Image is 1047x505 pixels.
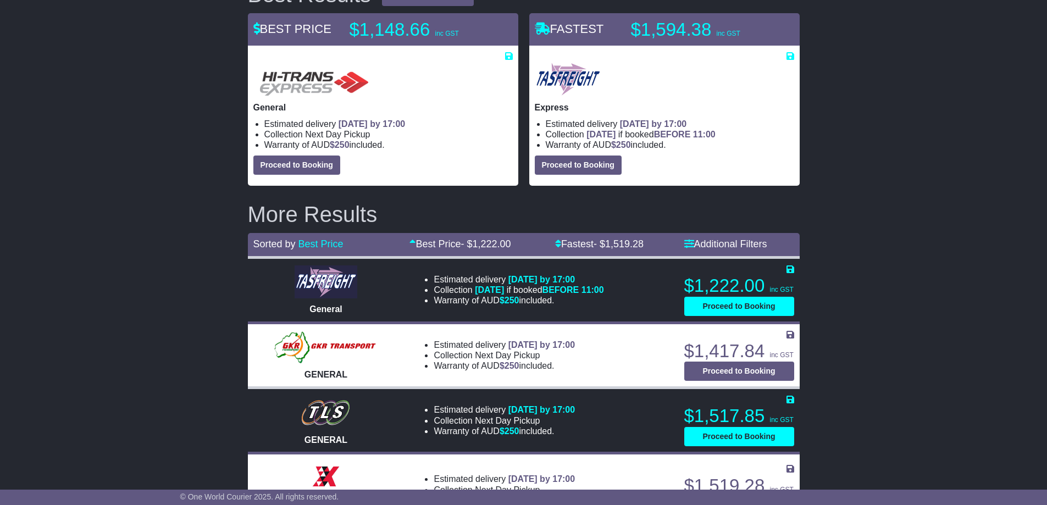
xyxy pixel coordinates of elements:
a: Best Price [298,238,344,249]
span: [DATE] by 17:00 [508,340,575,349]
button: Proceed to Booking [684,362,794,381]
p: $1,417.84 [684,340,794,362]
span: BEST PRICE [253,22,331,36]
button: Proceed to Booking [684,297,794,316]
span: Sorted by [253,238,296,249]
span: 250 [505,426,519,436]
a: Additional Filters [684,238,767,249]
p: $1,222.00 [684,275,794,297]
li: Collection [434,285,603,295]
p: $1,519.28 [684,475,794,497]
li: Warranty of AUD included. [434,426,575,436]
span: 250 [335,140,350,149]
span: inc GST [769,351,793,359]
span: $ [500,361,519,370]
li: Estimated delivery [434,274,603,285]
button: Proceed to Booking [253,156,340,175]
li: Collection [264,129,513,140]
span: [DATE] by 17:00 [339,119,406,129]
li: Warranty of AUD included. [264,140,513,150]
img: Tasfreight: Express [535,62,601,97]
span: inc GST [435,30,458,37]
span: [DATE] by 17:00 [508,275,575,284]
span: [DATE] by 17:00 [620,119,687,129]
span: Next Day Pickup [475,485,540,495]
span: [DATE] by 17:00 [508,474,575,484]
img: Border Express: Express Bulk Service [309,460,342,493]
span: $ [500,426,519,436]
span: Next Day Pickup [305,130,370,139]
span: BEFORE [542,285,579,295]
span: © One World Courier 2025. All rights reserved. [180,492,339,501]
li: Warranty of AUD included. [434,360,575,371]
p: $1,594.38 [631,19,768,41]
span: - $ [594,238,644,249]
span: $ [500,296,519,305]
span: [DATE] [475,285,504,295]
span: 11:00 [693,130,716,139]
span: General [309,304,342,314]
a: Fastest- $1,519.28 [555,238,644,249]
img: GKR: GENERAL [274,331,379,364]
li: Estimated delivery [434,340,575,350]
li: Estimated delivery [264,119,513,129]
span: 250 [616,140,631,149]
p: Express [535,102,794,113]
span: - $ [461,238,511,249]
span: [DATE] [586,130,616,139]
span: Next Day Pickup [475,351,540,360]
li: Collection [434,485,575,495]
span: Next Day Pickup [475,416,540,425]
span: GENERAL [304,370,347,379]
img: HiTrans (Machship): General [253,62,373,97]
li: Estimated delivery [546,119,794,129]
span: if booked [475,285,603,295]
span: 11:00 [581,285,604,295]
p: General [253,102,513,113]
a: Best Price- $1,222.00 [409,238,511,249]
img: Tasfreight: General [295,265,357,298]
span: GENERAL [304,435,347,445]
img: Total Logistic Solutions: GENERAL [286,396,365,429]
li: Warranty of AUD included. [434,295,603,306]
button: Proceed to Booking [535,156,622,175]
span: $ [330,140,350,149]
span: [DATE] by 17:00 [508,405,575,414]
li: Collection [434,350,575,360]
span: inc GST [769,286,793,293]
span: FASTEST [535,22,604,36]
span: inc GST [769,486,793,493]
li: Estimated delivery [434,404,575,415]
span: BEFORE [654,130,691,139]
span: $ [611,140,631,149]
li: Collection [434,415,575,426]
h2: More Results [248,202,800,226]
span: 250 [505,296,519,305]
li: Warranty of AUD included. [546,140,794,150]
li: Estimated delivery [434,474,575,484]
span: if booked [586,130,715,139]
span: 1,519.28 [605,238,644,249]
span: 1,222.00 [473,238,511,249]
span: inc GST [769,416,793,424]
li: Collection [546,129,794,140]
p: $1,148.66 [350,19,487,41]
button: Proceed to Booking [684,427,794,446]
span: 250 [505,361,519,370]
span: inc GST [716,30,740,37]
p: $1,517.85 [684,405,794,427]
